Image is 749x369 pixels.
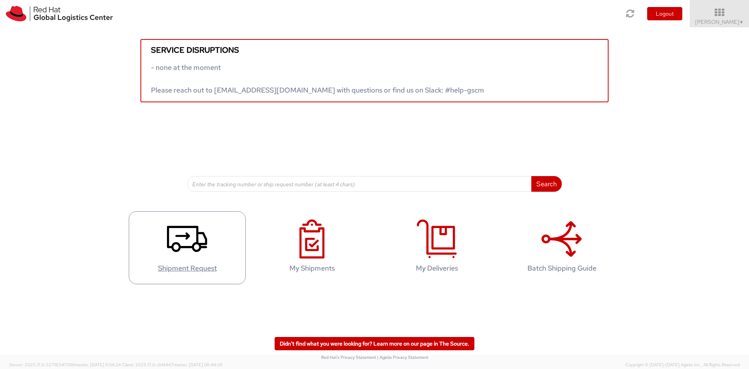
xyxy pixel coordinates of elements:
span: Client: 2025.17.0-cb14447 [122,362,223,367]
span: master, [DATE] 08:44:05 [174,362,223,367]
a: Red Hat's Privacy Statement [321,355,376,360]
a: Didn't find what you were looking for? Learn more on our page in The Source. [275,337,474,350]
h4: My Deliveries [387,264,487,272]
input: Enter the tracking number or ship request number (at least 4 chars) [187,176,532,192]
button: Logout [647,7,682,20]
span: - none at the moment Please reach out to [EMAIL_ADDRESS][DOMAIN_NAME] with questions or find us o... [151,63,484,94]
h4: My Shipments [262,264,362,272]
a: Service disruptions - none at the moment Please reach out to [EMAIL_ADDRESS][DOMAIN_NAME] with qu... [140,39,609,102]
h4: Batch Shipping Guide [511,264,612,272]
h4: Shipment Request [137,264,238,272]
a: My Deliveries [378,211,495,284]
h5: Service disruptions [151,46,598,54]
a: My Shipments [254,211,371,284]
span: Server: 2025.17.0-327f6347098 [9,362,121,367]
span: [PERSON_NAME] [695,18,744,25]
a: Shipment Request [129,211,246,284]
a: | Agistix Privacy Statement [377,355,428,360]
span: Copyright © [DATE]-[DATE] Agistix Inc., All Rights Reserved [625,362,740,368]
span: master, [DATE] 11:04:24 [75,362,121,367]
img: rh-logistics-00dfa346123c4ec078e1.svg [6,6,113,21]
a: Batch Shipping Guide [503,211,620,284]
span: ▼ [739,19,744,25]
button: Search [531,176,562,192]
